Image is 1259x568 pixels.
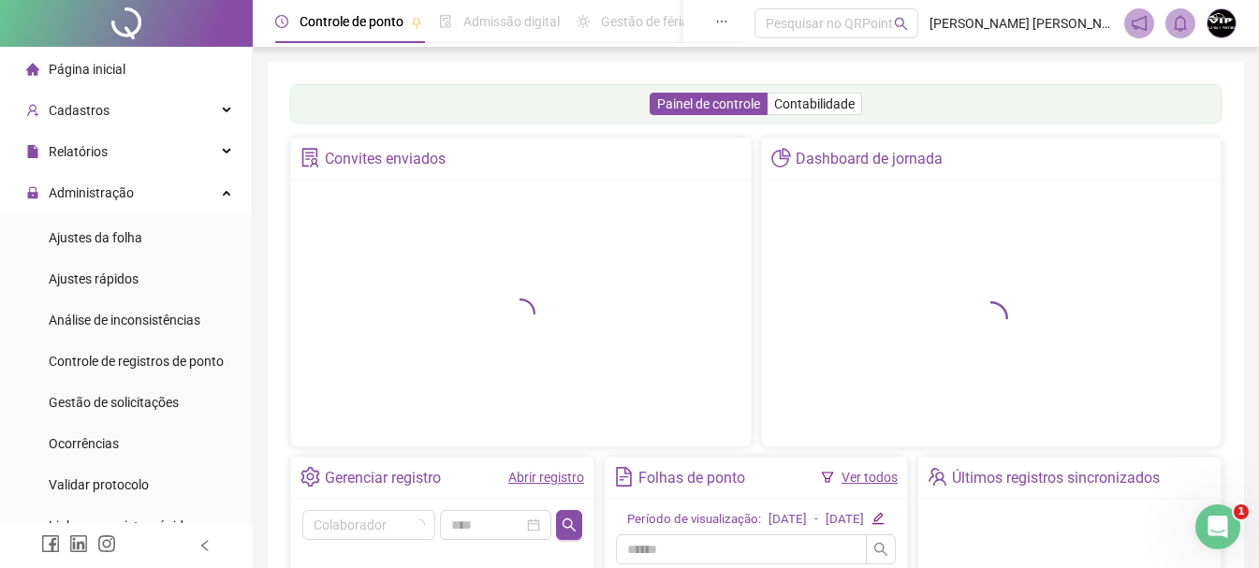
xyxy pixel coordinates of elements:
span: Ajustes da folha [49,230,142,245]
div: Período de visualização: [627,510,761,530]
span: solution [300,148,320,167]
span: edit [871,512,884,524]
span: Relatórios [49,144,108,159]
span: ellipsis [715,15,728,28]
span: file-text [614,467,634,487]
span: setting [300,467,320,487]
span: Análise de inconsistências [49,313,200,328]
span: Admissão digital [463,14,560,29]
span: 1 [1234,504,1249,519]
span: facebook [41,534,60,553]
span: search [873,542,888,557]
div: Convites enviados [325,143,446,175]
span: pushpin [411,17,422,28]
span: Validar protocolo [49,477,149,492]
span: Ajustes rápidos [49,271,139,286]
span: Controle de registros de ponto [49,354,224,369]
a: Ver todos [842,470,898,485]
span: Link para registro rápido [49,518,191,533]
span: notification [1131,15,1148,32]
span: bell [1172,15,1189,32]
div: Folhas de ponto [638,462,745,494]
div: Dashboard de jornada [796,143,943,175]
span: filter [821,471,834,484]
div: [DATE] [826,510,864,530]
span: Painel de controle [657,96,760,111]
span: Página inicial [49,62,125,77]
span: Controle de ponto [300,14,403,29]
span: Administração [49,185,134,200]
span: pie-chart [771,148,791,167]
span: home [26,63,39,76]
iframe: Intercom live chat [1195,504,1240,549]
a: Abrir registro [508,470,584,485]
span: search [562,517,577,532]
span: left [198,539,212,552]
span: lock [26,186,39,199]
span: Contabilidade [774,96,855,111]
span: loading [974,301,1008,335]
span: Gestão de férias [601,14,695,29]
div: Últimos registros sincronizados [952,462,1160,494]
span: loading [505,299,535,328]
span: clock-circle [275,15,288,28]
span: user-add [26,104,39,117]
img: 78646 [1208,9,1236,37]
span: linkedin [69,534,88,553]
div: - [814,510,818,530]
span: file-done [439,15,452,28]
span: sun [577,15,590,28]
span: [PERSON_NAME] [PERSON_NAME] - VIP FUNILARIA E PINTURAS [930,13,1113,34]
span: loading [414,519,425,531]
div: [DATE] [769,510,807,530]
span: team [928,467,947,487]
span: instagram [97,534,116,553]
span: Gestão de solicitações [49,395,179,410]
span: search [894,17,908,31]
span: Cadastros [49,103,110,118]
span: file [26,145,39,158]
span: Ocorrências [49,436,119,451]
div: Gerenciar registro [325,462,441,494]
